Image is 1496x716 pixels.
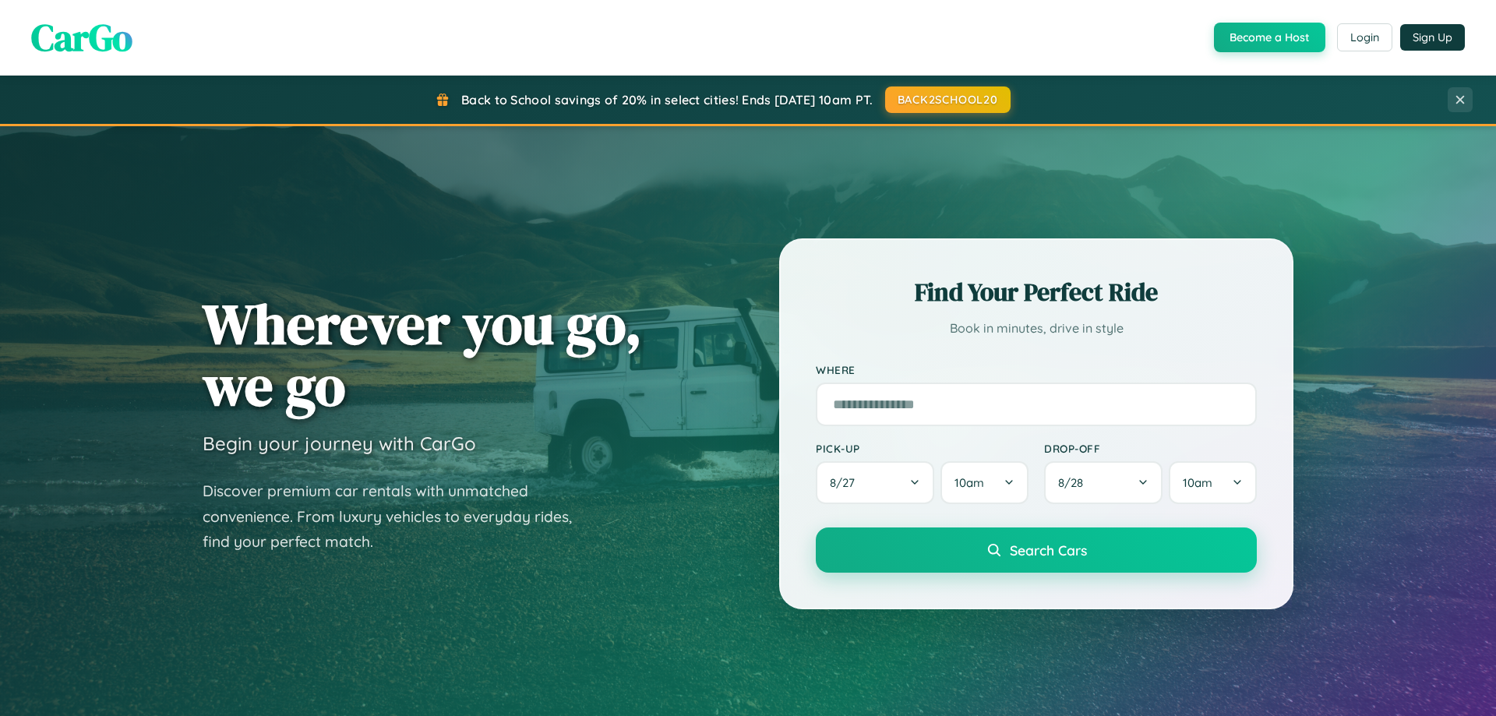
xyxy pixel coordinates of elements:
h2: Find Your Perfect Ride [816,275,1257,309]
button: BACK2SCHOOL20 [885,86,1011,113]
span: CarGo [31,12,132,63]
button: 10am [1169,461,1257,504]
span: Back to School savings of 20% in select cities! Ends [DATE] 10am PT. [461,92,873,108]
span: Search Cars [1010,541,1087,559]
label: Drop-off [1044,442,1257,455]
button: Sign Up [1400,24,1465,51]
span: 8 / 27 [830,475,863,490]
span: 10am [1183,475,1212,490]
h3: Begin your journey with CarGo [203,432,476,455]
button: 8/28 [1044,461,1163,504]
button: 8/27 [816,461,934,504]
button: Become a Host [1214,23,1325,52]
h1: Wherever you go, we go [203,293,642,416]
p: Discover premium car rentals with unmatched convenience. From luxury vehicles to everyday rides, ... [203,478,592,555]
p: Book in minutes, drive in style [816,317,1257,340]
span: 10am [954,475,984,490]
label: Where [816,363,1257,376]
button: Login [1337,23,1392,51]
label: Pick-up [816,442,1028,455]
button: 10am [940,461,1028,504]
span: 8 / 28 [1058,475,1091,490]
button: Search Cars [816,527,1257,573]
